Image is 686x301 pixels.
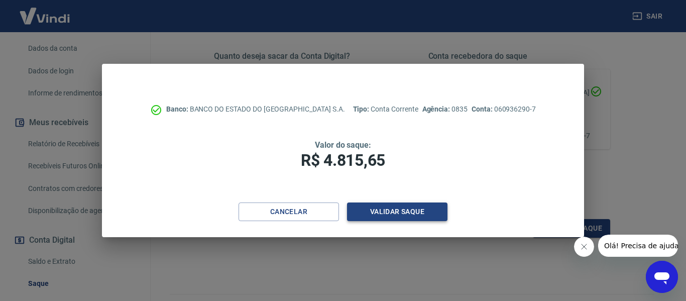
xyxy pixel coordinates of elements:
p: 0835 [422,104,468,115]
span: Agência: [422,105,452,113]
p: BANCO DO ESTADO DO [GEOGRAPHIC_DATA] S.A. [166,104,345,115]
span: Conta: [472,105,494,113]
span: Olá! Precisa de ajuda? [6,7,84,15]
button: Validar saque [347,203,447,221]
iframe: Fechar mensagem [574,237,594,257]
span: R$ 4.815,65 [301,151,385,170]
p: Conta Corrente [353,104,418,115]
iframe: Botão para abrir a janela de mensagens [646,261,678,293]
iframe: Mensagem da empresa [598,235,678,257]
span: Tipo: [353,105,371,113]
p: 060936290-7 [472,104,536,115]
button: Cancelar [239,203,339,221]
span: Valor do saque: [315,140,371,150]
span: Banco: [166,105,190,113]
